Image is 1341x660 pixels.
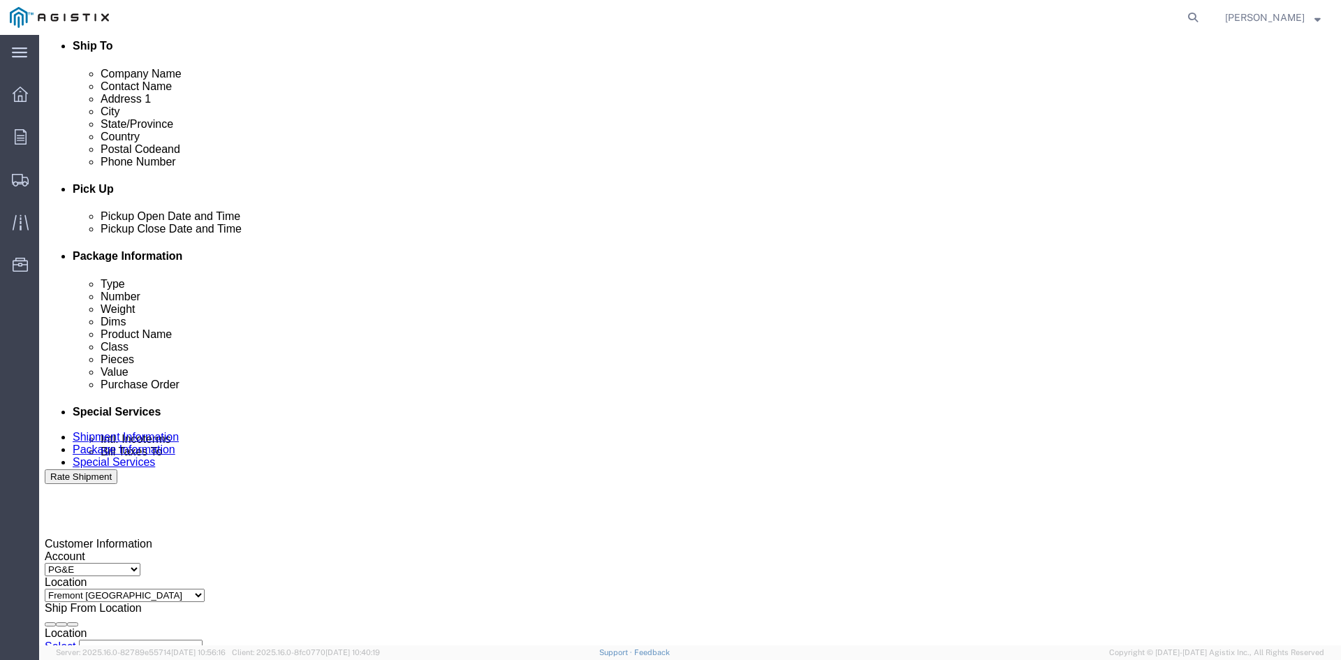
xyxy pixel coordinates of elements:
span: Mario Castellanos [1225,10,1305,25]
iframe: FS Legacy Container [39,35,1341,645]
span: [DATE] 10:40:19 [325,648,380,657]
a: Feedback [634,648,670,657]
button: [PERSON_NAME] [1224,9,1321,26]
span: [DATE] 10:56:16 [171,648,226,657]
img: logo [10,7,109,28]
span: Copyright © [DATE]-[DATE] Agistix Inc., All Rights Reserved [1109,647,1324,659]
span: Server: 2025.16.0-82789e55714 [56,648,226,657]
a: Support [599,648,634,657]
span: Client: 2025.16.0-8fc0770 [232,648,380,657]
